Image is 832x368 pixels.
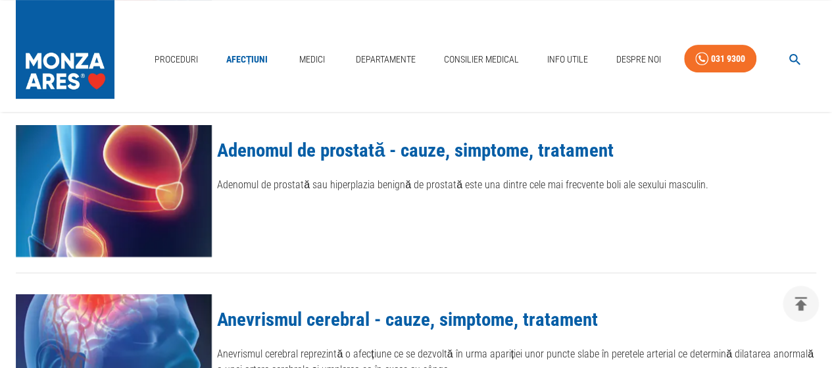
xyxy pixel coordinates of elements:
[149,46,203,73] a: Proceduri
[439,46,524,73] a: Consilier Medical
[711,51,745,67] div: 031 9300
[217,308,598,330] a: Anevrismul cerebral - cauze, simptome, tratament
[611,46,666,73] a: Despre Noi
[221,46,274,73] a: Afecțiuni
[291,46,333,73] a: Medici
[217,177,816,193] p: Adenomul de prostată sau hiperplazia benignă de prostată este una dintre cele mai frecvente boli ...
[783,286,819,322] button: delete
[16,125,212,257] img: Adenomul de prostată - cauze, simptome, tratament
[351,46,421,73] a: Departamente
[684,45,756,73] a: 031 9300
[217,139,613,161] a: Adenomul de prostată - cauze, simptome, tratament
[542,46,593,73] a: Info Utile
